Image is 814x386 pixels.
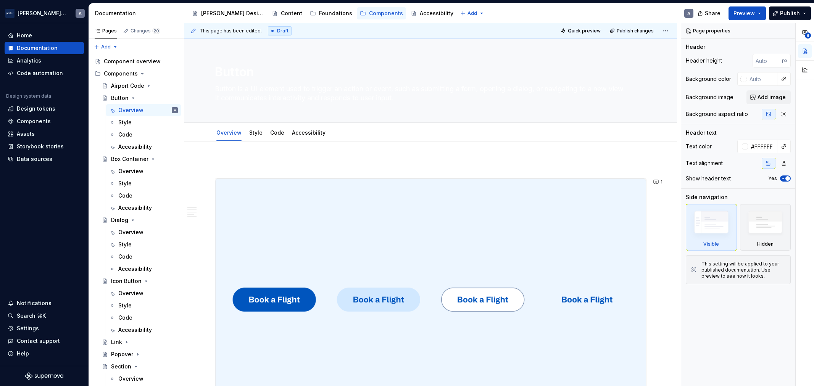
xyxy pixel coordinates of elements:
[782,58,788,64] p: px
[805,32,811,39] span: 8
[17,69,63,77] div: Code automation
[189,6,456,21] div: Page tree
[270,129,284,136] a: Code
[106,324,181,336] a: Accessibility
[25,372,63,380] svg: Supernova Logo
[5,29,84,42] a: Home
[106,238,181,251] a: Style
[753,54,782,68] input: Auto
[420,10,453,17] div: Accessibility
[106,165,181,177] a: Overview
[17,325,39,332] div: Settings
[118,131,132,138] div: Code
[17,117,51,125] div: Components
[5,67,84,79] a: Code automation
[686,43,705,51] div: Header
[686,110,748,118] div: Background aspect ratio
[5,140,84,153] a: Storybook stories
[289,124,329,140] div: Accessibility
[17,105,55,113] div: Design tokens
[118,289,143,297] div: Overview
[17,57,41,64] div: Analytics
[733,10,755,17] span: Preview
[246,124,266,140] div: Style
[2,5,87,21] button: [PERSON_NAME] AirlinesA
[5,55,84,67] a: Analytics
[661,179,662,185] span: 1
[17,143,64,150] div: Storybook stories
[95,28,117,34] div: Pages
[458,8,487,19] button: Add
[686,129,717,137] div: Header text
[111,351,133,358] div: Popover
[687,10,690,16] div: A
[79,10,82,16] div: A
[5,103,84,115] a: Design tokens
[216,129,242,136] a: Overview
[118,265,152,273] div: Accessibility
[292,129,326,136] a: Accessibility
[99,92,181,104] a: Button
[281,10,302,17] div: Content
[111,155,148,163] div: Box Container
[99,275,181,287] a: Icon Button
[174,106,176,114] div: A
[17,32,32,39] div: Home
[703,241,719,247] div: Visible
[267,124,287,140] div: Code
[768,175,777,182] label: Yes
[357,7,406,19] a: Components
[118,302,132,309] div: Style
[17,44,58,52] div: Documentation
[118,192,132,199] div: Code
[95,10,181,17] div: Documentation
[18,10,66,17] div: [PERSON_NAME] Airlines
[5,322,84,335] a: Settings
[111,277,142,285] div: Icon Button
[408,7,456,19] a: Accessibility
[106,299,181,312] a: Style
[780,10,800,17] span: Publish
[369,10,403,17] div: Components
[307,7,355,19] a: Foundations
[99,336,181,348] a: Link
[99,153,181,165] a: Box Container
[99,360,181,373] a: Section
[106,104,181,116] a: OverviewA
[189,7,267,19] a: [PERSON_NAME] Design
[694,6,725,20] button: Share
[5,42,84,54] a: Documentation
[748,140,777,153] input: Auto
[769,6,811,20] button: Publish
[686,75,731,83] div: Background color
[92,42,120,52] button: Add
[705,10,721,17] span: Share
[607,26,657,36] button: Publish changes
[5,153,84,165] a: Data sources
[118,241,132,248] div: Style
[99,80,181,92] a: Airport Code
[111,363,131,370] div: Section
[106,312,181,324] a: Code
[99,214,181,226] a: Dialog
[686,93,733,101] div: Background image
[686,159,723,167] div: Text alignment
[740,204,791,251] div: Hidden
[5,310,84,322] button: Search ⌘K
[106,263,181,275] a: Accessibility
[118,253,132,261] div: Code
[118,143,152,151] div: Accessibility
[111,94,129,102] div: Button
[118,167,143,175] div: Overview
[118,314,132,322] div: Code
[106,202,181,214] a: Accessibility
[319,10,352,17] div: Foundations
[106,287,181,299] a: Overview
[106,116,181,129] a: Style
[686,143,712,150] div: Text color
[213,83,645,104] textarea: Button is a UI element used to trigger an action or event, such as submitting a form, opening a d...
[118,204,152,212] div: Accessibility
[467,10,477,16] span: Add
[106,177,181,190] a: Style
[617,28,654,34] span: Publish changes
